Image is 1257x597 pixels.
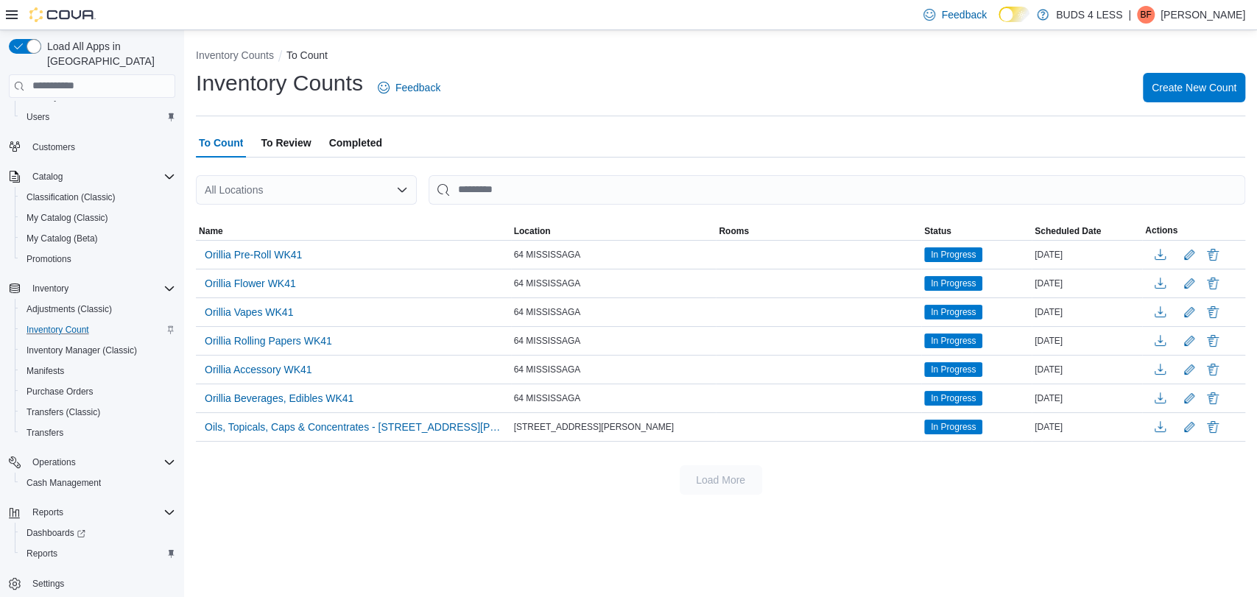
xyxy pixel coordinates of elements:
a: Dashboards [15,523,181,543]
button: Cash Management [15,473,181,493]
span: In Progress [924,391,982,406]
span: Operations [27,453,175,471]
span: Reports [27,548,57,559]
span: Orillia Flower WK41 [205,276,296,291]
span: Orillia Pre-Roll WK41 [205,247,302,262]
span: Inventory Manager (Classic) [27,345,137,356]
span: Scheduled Date [1035,225,1101,237]
a: Users [21,108,55,126]
span: In Progress [931,363,976,376]
span: Dashboards [21,524,175,542]
button: Edit count details [1180,272,1198,294]
button: My Catalog (Beta) [15,228,181,249]
a: My Catalog (Beta) [21,230,104,247]
span: Load More [696,473,745,487]
button: Promotions [15,249,181,269]
span: Classification (Classic) [27,191,116,203]
button: Reports [15,543,181,564]
a: Cash Management [21,474,107,492]
button: Edit count details [1180,244,1198,266]
span: In Progress [924,333,982,348]
span: Oils, Topicals, Caps & Concentrates - [STREET_ADDRESS][PERSON_NAME] [205,420,502,434]
span: Location [514,225,551,237]
button: Open list of options [396,184,408,196]
button: Orillia Vapes WK41 [199,301,299,323]
span: Inventory [32,283,68,294]
span: Inventory Manager (Classic) [21,342,175,359]
span: To Review [261,128,311,158]
span: Orillia Rolling Papers WK41 [205,333,332,348]
span: Feedback [941,7,986,22]
button: Catalog [3,166,181,187]
span: Transfers (Classic) [21,403,175,421]
input: Dark Mode [999,7,1029,22]
a: Promotions [21,250,77,268]
span: 64 MISSISSAGA [514,335,581,347]
span: Catalog [27,168,175,186]
span: 64 MISSISSAGA [514,392,581,404]
span: Name [199,225,223,237]
button: Delete [1204,389,1222,407]
a: Classification (Classic) [21,188,122,206]
div: [DATE] [1032,332,1142,350]
span: Inventory Count [27,324,89,336]
span: Reports [21,545,175,562]
span: Orillia Accessory WK41 [205,362,311,377]
span: Inventory [27,280,175,297]
button: Operations [3,452,181,473]
button: Purchase Orders [15,381,181,402]
img: Cova [29,7,96,22]
div: Brendan Fitzpatrick [1137,6,1155,24]
button: Orillia Beverages, Edibles WK41 [199,387,359,409]
button: Inventory Manager (Classic) [15,340,181,361]
span: In Progress [931,248,976,261]
span: In Progress [924,362,982,377]
span: Adjustments (Classic) [21,300,175,318]
button: Edit count details [1180,301,1198,323]
button: Name [196,222,511,240]
a: Manifests [21,362,70,380]
span: Adjustments (Classic) [27,303,112,315]
a: Feedback [372,73,446,102]
button: Load More [680,465,762,495]
button: To Count [286,49,328,61]
span: My Catalog (Beta) [21,230,175,247]
span: 64 MISSISSAGA [514,278,581,289]
button: Delete [1204,332,1222,350]
span: My Catalog (Classic) [21,209,175,227]
button: Status [921,222,1032,240]
button: Create New Count [1143,73,1245,102]
span: Operations [32,456,76,468]
span: Customers [27,138,175,156]
p: BUDS 4 LESS [1056,6,1122,24]
span: Purchase Orders [21,383,175,400]
button: Users [15,107,181,127]
span: Orillia Vapes WK41 [205,305,293,319]
button: Scheduled Date [1032,222,1142,240]
button: Operations [27,453,82,471]
button: Edit count details [1180,387,1198,409]
a: My Catalog (Classic) [21,209,114,227]
span: My Catalog (Beta) [27,233,98,244]
button: Orillia Flower WK41 [199,272,302,294]
span: 64 MISSISSAGA [514,306,581,318]
button: Transfers [15,423,181,443]
span: Manifests [21,362,175,380]
button: My Catalog (Classic) [15,208,181,228]
span: BF [1140,6,1151,24]
span: Transfers [27,427,63,439]
div: [DATE] [1032,361,1142,378]
span: To Count [199,128,243,158]
div: [DATE] [1032,389,1142,407]
span: Reports [32,506,63,518]
button: Edit count details [1180,330,1198,352]
span: Status [924,225,951,237]
a: Reports [21,545,63,562]
span: Rooms [719,225,749,237]
span: In Progress [931,420,976,434]
button: Inventory [3,278,181,299]
button: Transfers (Classic) [15,402,181,423]
span: Dashboards [27,527,85,539]
span: Cash Management [27,477,101,489]
button: Adjustments (Classic) [15,299,181,319]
